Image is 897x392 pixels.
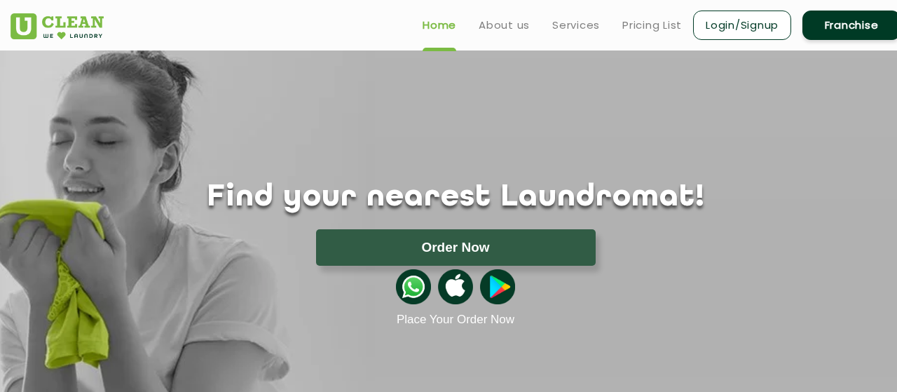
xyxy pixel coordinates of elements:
img: whatsappicon.png [396,269,431,304]
img: playstoreicon.png [480,269,515,304]
a: Login/Signup [693,11,791,40]
a: Services [552,17,600,34]
a: Pricing List [622,17,682,34]
img: UClean Laundry and Dry Cleaning [11,13,104,39]
a: Place Your Order Now [397,313,514,327]
button: Order Now [316,229,596,266]
a: Home [423,17,456,34]
img: apple-icon.png [438,269,473,304]
a: About us [479,17,530,34]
